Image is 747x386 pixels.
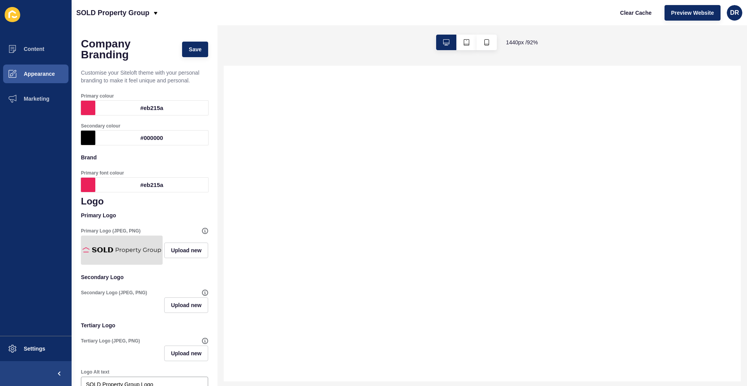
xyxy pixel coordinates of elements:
button: Upload new [164,297,208,313]
h1: Company Branding [81,38,174,60]
span: Upload new [171,301,202,309]
p: Tertiary Logo [81,317,208,334]
label: Secondary colour [81,123,120,129]
label: Logo Alt text [81,369,109,375]
p: Customise your Siteloft theme with your personal branding to make it feel unique and personal. [81,64,208,89]
p: Secondary Logo [81,269,208,286]
label: Tertiary Logo (JPEG, PNG) [81,338,140,344]
span: 1440 px / 92 % [506,38,538,46]
div: #eb215a [95,101,208,115]
span: Save [189,45,202,53]
p: Primary Logo [81,207,208,224]
span: Clear Cache [620,9,652,17]
button: Upload new [164,346,208,361]
button: Preview Website [665,5,721,21]
label: Primary Logo (JPEG, PNG) [81,228,140,234]
p: Brand [81,149,208,166]
div: #000000 [95,131,208,145]
span: DR [730,9,739,17]
label: Secondary Logo (JPEG, PNG) [81,290,147,296]
div: #eb215a [95,178,208,192]
label: Primary colour [81,93,114,99]
img: b40417325e86fc65369558519dfc1c32.png [82,237,161,263]
p: SOLD Property Group [76,3,149,23]
h1: Logo [81,196,208,207]
span: Upload new [171,246,202,254]
button: Save [182,42,208,57]
label: Primary font colour [81,170,124,176]
span: Preview Website [671,9,714,17]
button: Upload new [164,243,208,258]
span: Upload new [171,349,202,357]
button: Clear Cache [614,5,658,21]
